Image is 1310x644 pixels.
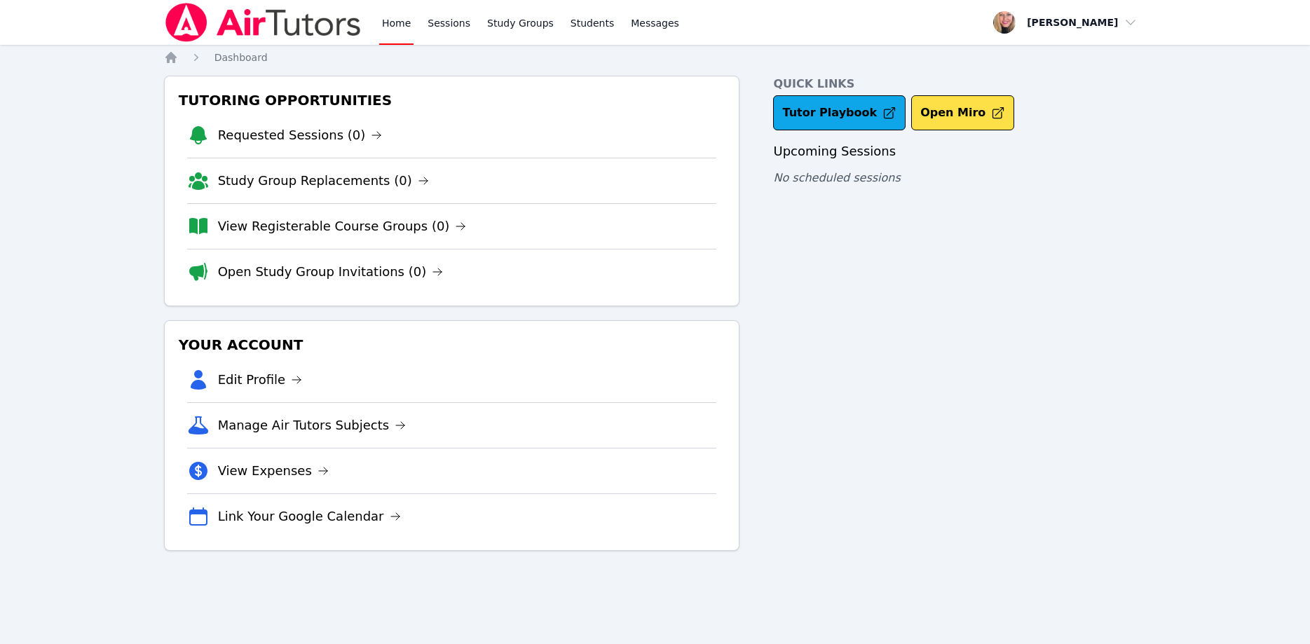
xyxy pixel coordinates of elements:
[176,332,728,357] h3: Your Account
[214,50,268,64] a: Dashboard
[214,52,268,63] span: Dashboard
[773,171,900,184] span: No scheduled sessions
[218,370,303,390] a: Edit Profile
[218,461,329,481] a: View Expenses
[631,16,679,30] span: Messages
[911,95,1014,130] button: Open Miro
[164,50,1147,64] nav: Breadcrumb
[218,171,429,191] a: Study Group Replacements (0)
[773,95,906,130] a: Tutor Playbook
[218,217,467,236] a: View Registerable Course Groups (0)
[176,88,728,113] h3: Tutoring Opportunities
[773,76,1146,93] h4: Quick Links
[773,142,1146,161] h3: Upcoming Sessions
[218,507,401,526] a: Link Your Google Calendar
[218,416,407,435] a: Manage Air Tutors Subjects
[164,3,362,42] img: Air Tutors
[218,262,444,282] a: Open Study Group Invitations (0)
[218,125,383,145] a: Requested Sessions (0)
